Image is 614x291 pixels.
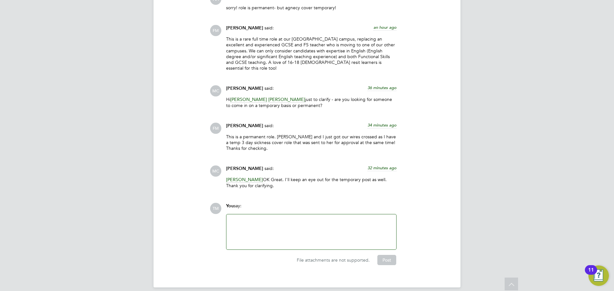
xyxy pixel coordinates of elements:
button: Post [377,255,396,265]
span: said: [264,123,274,128]
span: File attachments are not supported. [297,257,370,263]
span: You [226,203,234,209]
span: MC [210,165,221,177]
span: MC [210,85,221,96]
span: an hour ago [374,25,397,30]
span: [PERSON_NAME] [226,177,263,183]
p: sorry! role is permanent- but agnecy cover temporary! [226,5,397,11]
span: FM [210,25,221,36]
span: [PERSON_NAME] [230,96,267,103]
span: said: [264,85,274,91]
span: 32 minutes ago [367,165,397,171]
span: 36 minutes ago [367,85,397,90]
span: [PERSON_NAME] [268,96,305,103]
p: OK Great. I'll keep an eye out for the temporary post as well. Thank you for clarifying. [226,177,397,188]
button: Open Resource Center, 11 new notifications [588,265,609,286]
p: Hi just to clarify - are you looking for someone to come in on a temporary basis or permanent? [226,96,397,108]
div: 11 [588,270,594,278]
span: said: [264,25,274,31]
div: say: [226,203,397,214]
span: FM [210,123,221,134]
p: This is a permanent role. [PERSON_NAME] and I just got our wires crossed as I have a temp 3 day s... [226,134,397,151]
span: [PERSON_NAME] [226,123,263,128]
span: [PERSON_NAME] [226,86,263,91]
span: said: [264,165,274,171]
span: 34 minutes ago [367,122,397,128]
p: This is a rare full time role at our [GEOGRAPHIC_DATA] campus, replacing an excellent and experie... [226,36,397,71]
span: [PERSON_NAME] [226,166,263,171]
span: [PERSON_NAME] [226,25,263,31]
span: TM [210,203,221,214]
